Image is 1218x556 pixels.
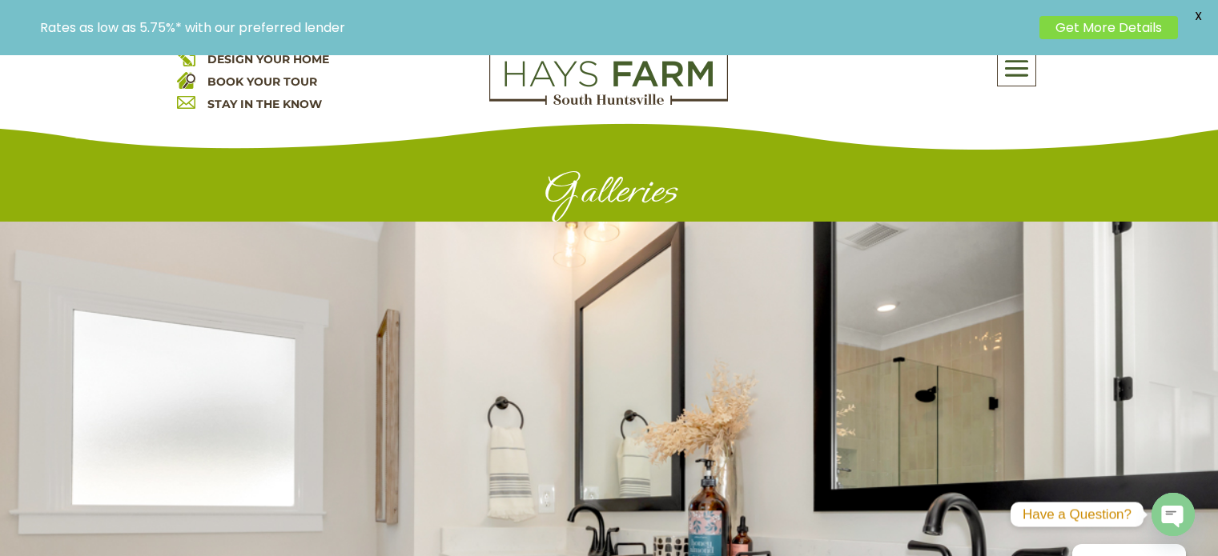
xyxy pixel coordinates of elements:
a: STAY IN THE KNOW [207,97,322,111]
span: X [1186,4,1210,28]
h1: Galleries [177,166,1042,222]
img: book your home tour [177,70,195,89]
a: hays farm homes huntsville development [489,94,728,109]
img: design your home [177,48,195,66]
p: Rates as low as 5.75%* with our preferred lender [40,20,1031,35]
a: Get More Details [1039,16,1178,39]
a: DESIGN YOUR HOME [207,52,329,66]
a: BOOK YOUR TOUR [207,74,317,89]
img: Logo [489,48,728,106]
